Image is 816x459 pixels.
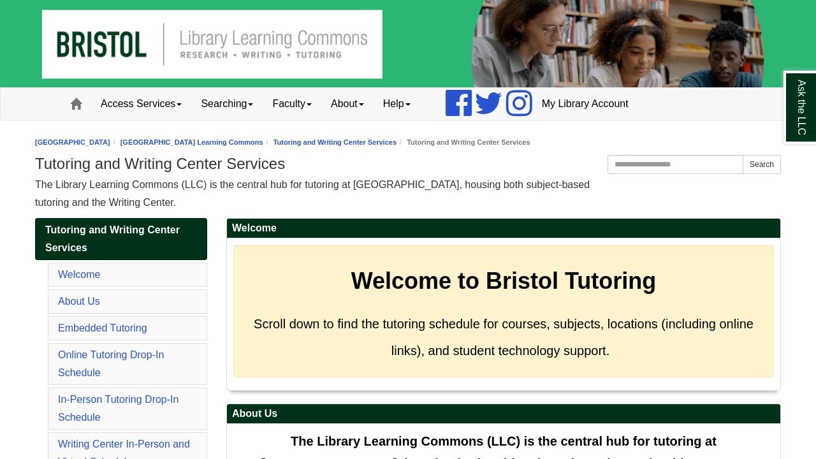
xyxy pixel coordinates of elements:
a: Faculty [263,88,321,120]
h2: About Us [227,404,780,424]
span: Tutoring and Writing Center Services [45,224,180,253]
h1: Tutoring and Writing Center Services [35,155,781,173]
span: Scroll down to find the tutoring schedule for courses, subjects, locations (including online link... [254,317,754,358]
a: Online Tutoring Drop-In Schedule [58,349,164,378]
a: Tutoring and Writing Center Services [273,138,397,146]
a: About [321,88,374,120]
a: In-Person Tutoring Drop-In Schedule [58,394,178,423]
nav: breadcrumb [35,136,781,149]
a: Tutoring and Writing Center Services [35,218,207,260]
a: Access Services [91,88,191,120]
a: Welcome [58,269,100,280]
a: My Library Account [532,88,638,120]
a: [GEOGRAPHIC_DATA] [35,138,110,146]
a: About Us [58,296,100,307]
a: [GEOGRAPHIC_DATA] Learning Commons [120,138,263,146]
button: Search [743,155,781,174]
span: The Library Learning Commons (LLC) is the central hub for tutoring at [GEOGRAPHIC_DATA], housing ... [35,179,590,208]
a: Help [374,88,420,120]
strong: Welcome to Bristol Tutoring [351,268,657,294]
li: Tutoring and Writing Center Services [397,136,530,149]
a: Embedded Tutoring [58,323,147,333]
a: Searching [191,88,263,120]
h2: Welcome [227,219,780,238]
